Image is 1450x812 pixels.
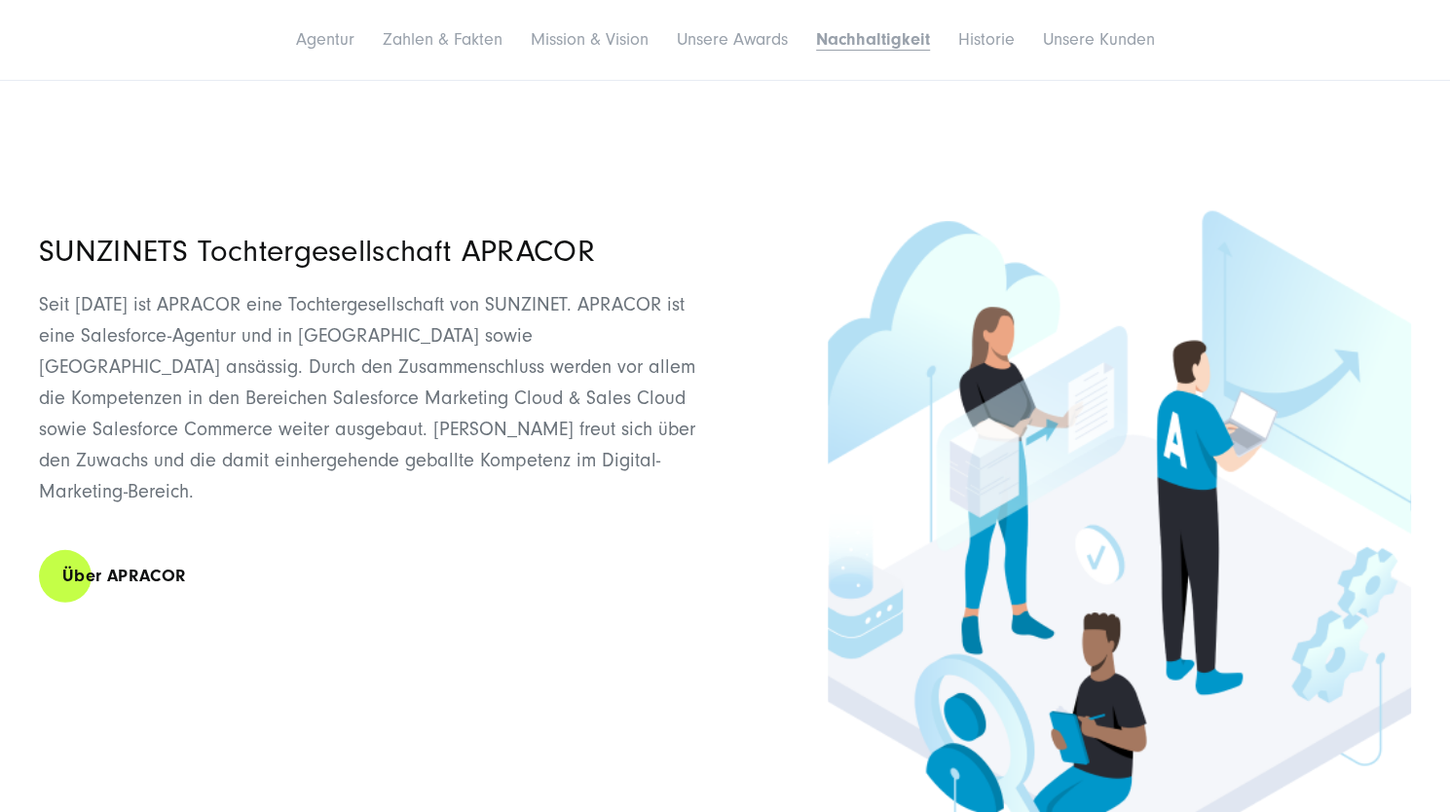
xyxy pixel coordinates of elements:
a: Historie [958,29,1015,50]
a: Zahlen & Fakten [383,29,502,50]
a: Unsere Kunden [1043,29,1155,50]
a: Nachhaltigkeit [816,29,930,50]
a: Mission & Vision [531,29,649,50]
a: Unsere Awards [677,29,788,50]
span: Seit [DATE] ist APRACOR eine Tochtergesellschaft von SUNZINET. APRACOR ist eine Salesforce-Agentu... [39,294,695,502]
h3: SUNZINETS Tochtergesellschaft APRACOR [39,233,711,270]
a: Agentur [296,29,354,50]
a: Über APRACOR [39,548,209,604]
